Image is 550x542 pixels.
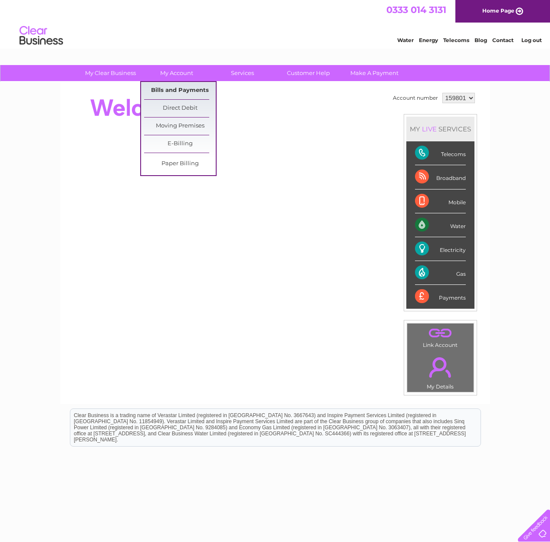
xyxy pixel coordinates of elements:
[407,350,474,392] td: My Details
[443,37,469,43] a: Telecoms
[386,4,446,15] a: 0333 014 3131
[409,326,471,341] a: .
[407,323,474,350] td: Link Account
[339,65,410,81] a: Make A Payment
[415,189,466,213] div: Mobile
[70,5,481,42] div: Clear Business is a trading name of Verastar Limited (registered in [GEOGRAPHIC_DATA] No. 3667643...
[207,65,278,81] a: Services
[415,141,466,165] div: Telecoms
[415,237,466,261] div: Electricity
[141,65,212,81] a: My Account
[144,135,216,153] a: E-Billing
[144,100,216,117] a: Direct Debit
[492,37,514,43] a: Contact
[474,37,487,43] a: Blog
[144,155,216,173] a: Paper Billing
[273,65,344,81] a: Customer Help
[419,37,438,43] a: Energy
[409,352,471,382] a: .
[415,285,466,308] div: Payments
[144,118,216,135] a: Moving Premises
[415,213,466,237] div: Water
[420,125,438,133] div: LIVE
[75,65,146,81] a: My Clear Business
[391,91,440,105] td: Account number
[19,23,63,49] img: logo.png
[415,165,466,189] div: Broadband
[144,82,216,99] a: Bills and Payments
[397,37,414,43] a: Water
[406,117,474,141] div: MY SERVICES
[415,261,466,285] div: Gas
[521,37,542,43] a: Log out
